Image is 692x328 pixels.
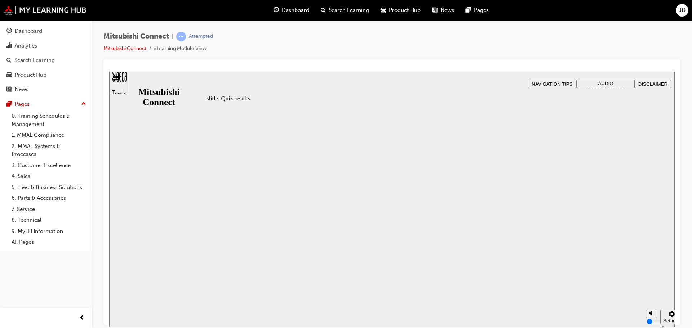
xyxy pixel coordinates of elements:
button: Settings [551,238,574,253]
button: Pages [3,98,89,111]
span: Dashboard [282,6,309,14]
span: guage-icon [274,6,279,15]
a: search-iconSearch Learning [315,3,375,18]
span: DISCLAIMER [529,10,558,15]
div: Search Learning [14,56,55,64]
div: misc controls [533,232,562,255]
span: search-icon [321,6,326,15]
span: chart-icon [6,43,12,49]
span: Product Hub [389,6,421,14]
div: Settings [554,246,571,252]
span: Mitsubishi Connect [103,32,169,41]
a: 5. Fleet & Business Solutions [9,182,89,193]
button: Unmute (Ctrl+Alt+M) [537,238,548,246]
span: pages-icon [466,6,471,15]
span: Pages [474,6,489,14]
div: News [15,85,28,94]
span: prev-icon [79,314,85,323]
a: Mitsubishi Connect [103,45,146,51]
a: news-iconNews [426,3,460,18]
a: 0. Training Schedules & Management [9,111,89,130]
span: News [440,6,454,14]
span: car-icon [6,72,12,78]
a: guage-iconDashboard [268,3,315,18]
div: Analytics [15,42,37,50]
a: Analytics [3,39,89,53]
a: Search Learning [3,54,89,67]
div: Product Hub [15,71,46,79]
span: learningRecordVerb_ATTEMPT-icon [176,32,186,41]
a: car-iconProduct Hub [375,3,426,18]
span: search-icon [6,57,12,64]
span: Search Learning [329,6,369,14]
span: NAVIGATION TIPS [422,10,463,15]
a: Dashboard [3,24,89,38]
div: Pages [15,100,30,108]
li: eLearning Module View [154,45,207,53]
a: 1. MMAL Compliance [9,130,89,141]
a: 2. MMAL Systems & Processes [9,141,89,160]
a: pages-iconPages [460,3,494,18]
a: 8. Technical [9,215,89,226]
span: news-icon [6,86,12,93]
input: volume [537,247,584,253]
button: DISCLAIMER [525,8,562,17]
label: Zoom to fit [551,253,565,274]
a: News [3,83,89,96]
span: | [172,32,173,41]
a: All Pages [9,237,89,248]
a: 9. MyLH Information [9,226,89,237]
div: Dashboard [15,27,42,35]
a: 4. Sales [9,171,89,182]
span: guage-icon [6,28,12,35]
a: 3. Customer Excellence [9,160,89,171]
a: 7. Service [9,204,89,215]
span: car-icon [381,6,386,15]
button: DashboardAnalyticsSearch LearningProduct HubNews [3,23,89,98]
span: up-icon [81,99,86,109]
button: AUDIO PREFERENCES [467,8,525,17]
span: news-icon [432,6,438,15]
img: mmal [4,5,86,15]
button: NAVIGATION TIPS [418,8,467,17]
span: pages-icon [6,101,12,108]
span: JD [679,6,686,14]
span: AUDIO PREFERENCES [479,9,515,20]
div: Attempted [189,33,213,40]
button: JD [676,4,688,17]
a: Product Hub [3,68,89,82]
a: 6. Parts & Accessories [9,193,89,204]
